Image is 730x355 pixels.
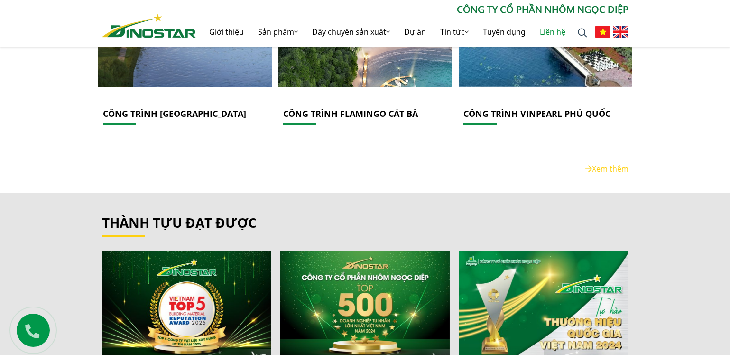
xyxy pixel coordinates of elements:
a: Sản phẩm [251,17,305,47]
img: Nhôm Dinostar [102,14,196,38]
a: Giới thiệu [202,17,251,47]
a: Liên hệ [533,17,573,47]
a: Tin tức [433,17,476,47]
a: Dây chuyền sản xuất [305,17,397,47]
p: CÔNG TY CỔ PHẦN NHÔM NGỌC DIỆP [196,2,628,17]
a: Tuyển dụng [476,17,533,47]
a: thành tựu đạt được [102,213,257,231]
a: Dự án [397,17,433,47]
img: English [613,26,628,38]
img: search [578,28,587,38]
a: CÔNG TRÌNH FLAMINGO CÁT BÀ [283,108,418,119]
a: Nhôm Dinostar [102,12,196,37]
a: CÔNG TRÌNH VINPEARL PHÚ QUỐC [463,108,610,119]
a: CÔNG TRÌNH [GEOGRAPHIC_DATA] [103,108,246,119]
img: Tiếng Việt [595,26,610,38]
a: Xem thêm [585,163,628,174]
